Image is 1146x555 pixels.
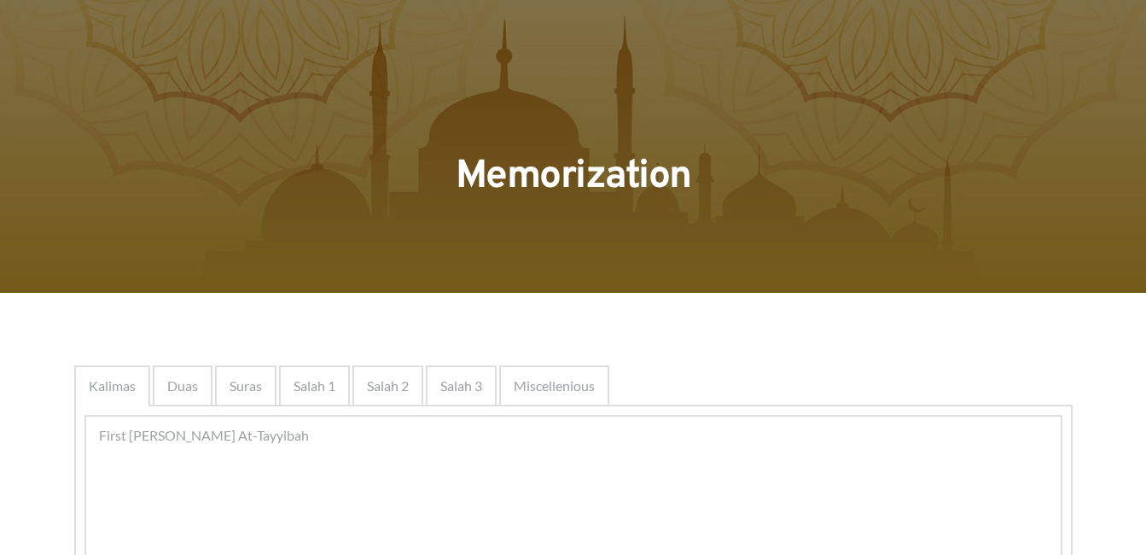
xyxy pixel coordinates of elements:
span: Salah 2 [367,376,409,396]
span: Suras [230,376,262,396]
span: Miscellenious [514,376,595,396]
span: Salah 3 [440,376,482,396]
span: Duas [167,376,198,396]
span: Memorization [456,152,691,202]
span: First [PERSON_NAME] At-Tayyibah [99,425,309,446]
span: Salah 1 [294,376,335,396]
span: Kalimas [89,376,136,396]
